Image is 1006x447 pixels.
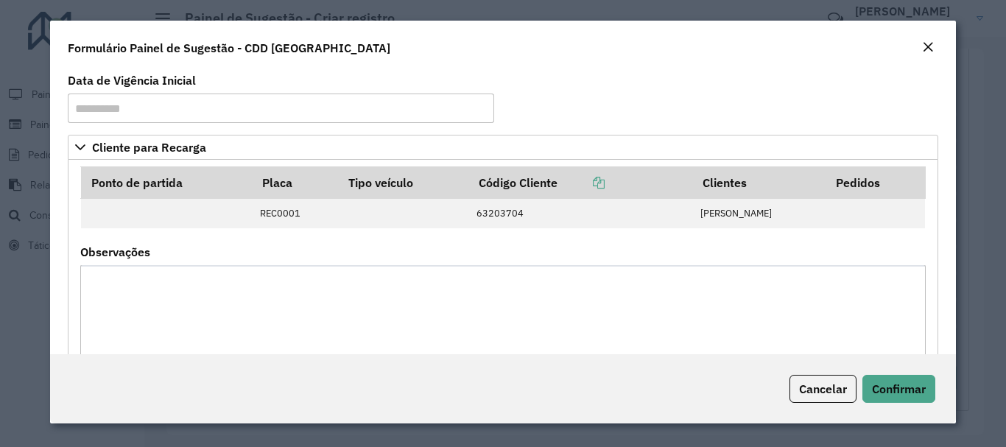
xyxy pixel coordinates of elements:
[338,167,468,199] th: Tipo veículo
[799,381,847,396] span: Cancelar
[68,135,938,160] a: Cliente para Recarga
[557,175,605,190] a: Copiar
[468,167,692,199] th: Código Cliente
[68,39,390,57] h4: Formulário Painel de Sugestão - CDD [GEOGRAPHIC_DATA]
[918,38,938,57] button: Close
[68,160,938,409] div: Cliente para Recarga
[68,71,196,89] label: Data de Vigência Inicial
[253,199,339,228] td: REC0001
[862,375,935,403] button: Confirmar
[692,167,826,199] th: Clientes
[922,41,934,53] em: Fechar
[81,167,253,199] th: Ponto de partida
[80,243,150,261] label: Observações
[692,199,826,228] td: [PERSON_NAME]
[253,167,339,199] th: Placa
[92,141,206,153] span: Cliente para Recarga
[872,381,926,396] span: Confirmar
[789,375,856,403] button: Cancelar
[826,167,925,199] th: Pedidos
[468,199,692,228] td: 63203704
